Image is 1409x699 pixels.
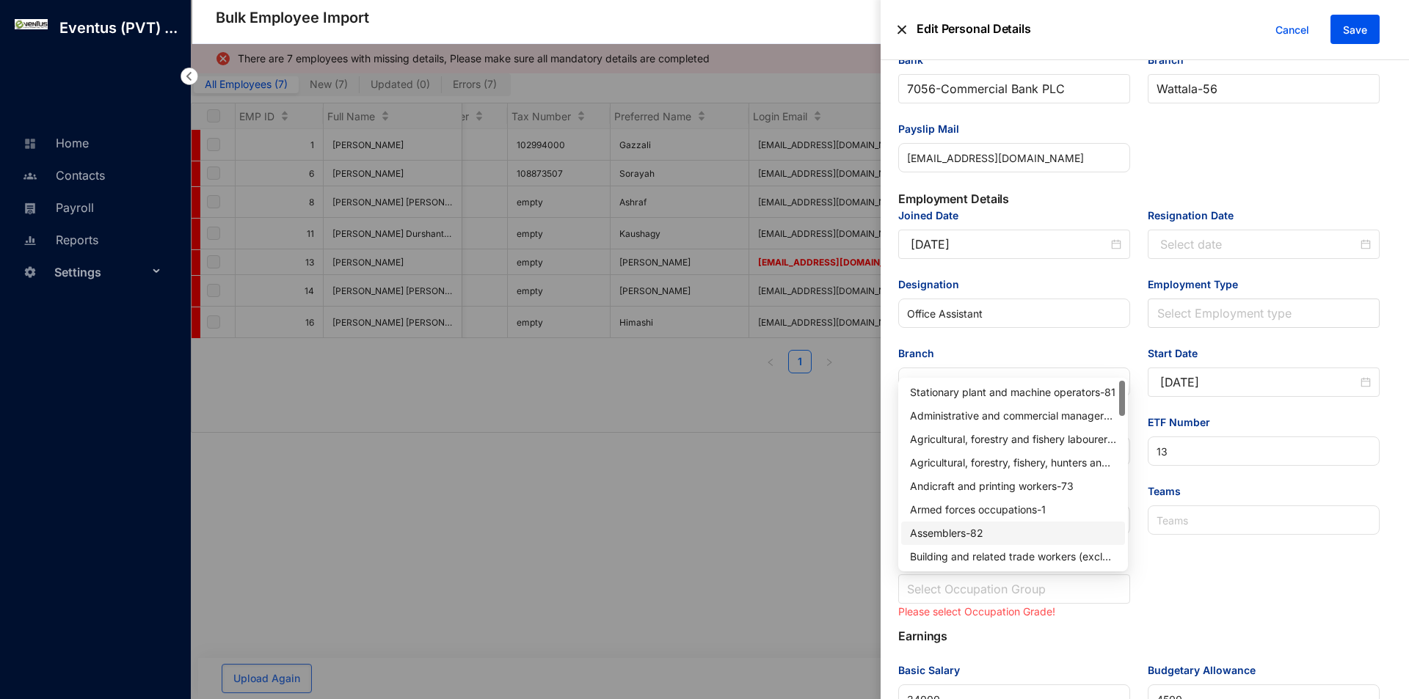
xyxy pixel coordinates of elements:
img: settings-unselected.1febfda315e6e19643a1.svg [23,266,37,279]
label: Branch [898,345,944,362]
div: Administrative and commercial managers - 12 [910,408,1116,424]
label: ETF Number [1148,414,1220,431]
div: Building and related trade workers (excluding electricians) - 71 [910,549,1116,565]
a: Reports [19,233,98,247]
img: alert-close.705d39777261943dbfef1c6d96092794.svg [898,15,906,45]
li: Home [12,126,173,158]
a: Home [19,136,89,150]
a: Contacts [19,168,105,183]
li: Contacts [12,158,173,191]
p: Eventus (PVT) ... [48,18,189,38]
div: Stationary plant and machine operators - 81 [910,384,1116,400]
label: Employment Type [1148,277,1248,293]
input: Joined Date [911,235,1108,253]
div: Andicraft and printing workers - 73 [910,478,1116,494]
span: Cancel [1275,22,1309,38]
label: Basic Salary [898,662,970,678]
div: Please select Occupation Grade! [898,604,1130,620]
input: Designation [898,299,1130,328]
img: people-unselected.118708e94b43a90eceab.svg [23,169,37,183]
label: Start Date [1148,345,1208,362]
label: Resignation Date [1148,208,1244,224]
p: Edit Personal Details [906,15,1031,45]
div: Agricultural, forestry, fishery, hunters and gatherers - 63 [910,455,1116,471]
img: home-unselected.a29eae3204392db15eaf.svg [23,137,37,150]
li: Payroll [12,191,173,223]
input: Occupation Grade [907,575,1121,603]
span: Wattala - 56 [1157,75,1371,103]
input: Start Date [1160,373,1358,391]
label: Budgetary Allowance [1148,662,1266,678]
img: payroll-unselected.b590312f920e76f0c668.svg [23,202,37,215]
span: 7056 - Commercial Bank PLC [907,75,1121,103]
label: Bank [898,52,933,68]
span: Save [1343,23,1367,37]
img: log [15,19,48,29]
a: Payroll [19,200,94,215]
p: Bulk Employee Import [216,7,369,28]
button: Save [1330,15,1380,44]
div: Armed forces occupations - 1 [910,502,1116,518]
input: Payslip Mail [898,143,1130,172]
input: ETF Number [1148,436,1380,466]
label: Payslip Mail [898,121,969,137]
input: Resignation Date [1160,235,1358,253]
div: Agricultural, forestry and fishery labourers - 92 [910,431,1116,447]
label: Teams [1148,483,1191,499]
button: Cancel [1264,15,1320,45]
p: Employment Details [898,190,1380,208]
li: Reports [12,223,173,255]
div: Assemblers - 82 [910,525,1116,541]
label: Joined Date [898,208,969,224]
img: report-unselected.e6a6b4230fc7da01f883.svg [23,234,37,247]
p: Earnings [898,621,1380,662]
input: Teams [1148,505,1380,535]
span: Settings [54,257,148,287]
input: Branch [898,367,1130,397]
label: Designation [898,277,969,293]
label: Branch [1148,52,1194,68]
img: nav-icon-left.19a07721e4dec06a274f6d07517f07b7.svg [181,67,198,85]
